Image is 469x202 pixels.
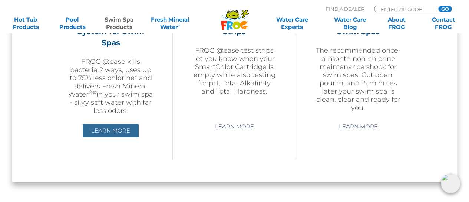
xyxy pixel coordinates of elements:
a: Water CareBlog [332,16,368,31]
input: Zip Code Form [380,6,430,12]
p: Find A Dealer [326,6,364,12]
a: Learn More [206,120,262,133]
p: FROG @ease test strips let you know when your SmartChlor Cartridge is empty while also testing fo... [191,46,277,95]
a: Swim SpaProducts [101,16,137,31]
sup: ∞ [178,23,181,28]
a: AboutFROG [379,16,415,31]
p: FROG @ease kills bacteria 2 ways, uses up to 75% less chlorine* and delivers Fresh Mineral Water ... [68,58,154,115]
input: GO [438,6,452,12]
a: PoolProducts [54,16,90,31]
a: Hot TubProducts [7,16,44,31]
p: The recommended once-a-month non-chlorine maintenance shock for swim spas. Cut open, pour in, and... [315,46,401,112]
img: openIcon [441,174,460,193]
a: Fresh MineralWater∞ [148,16,193,31]
a: Learn More [330,120,386,133]
a: Water CareExperts [262,16,321,31]
sup: ®∞ [89,89,96,95]
a: ContactFROG [425,16,462,31]
a: Learn More [83,124,139,137]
